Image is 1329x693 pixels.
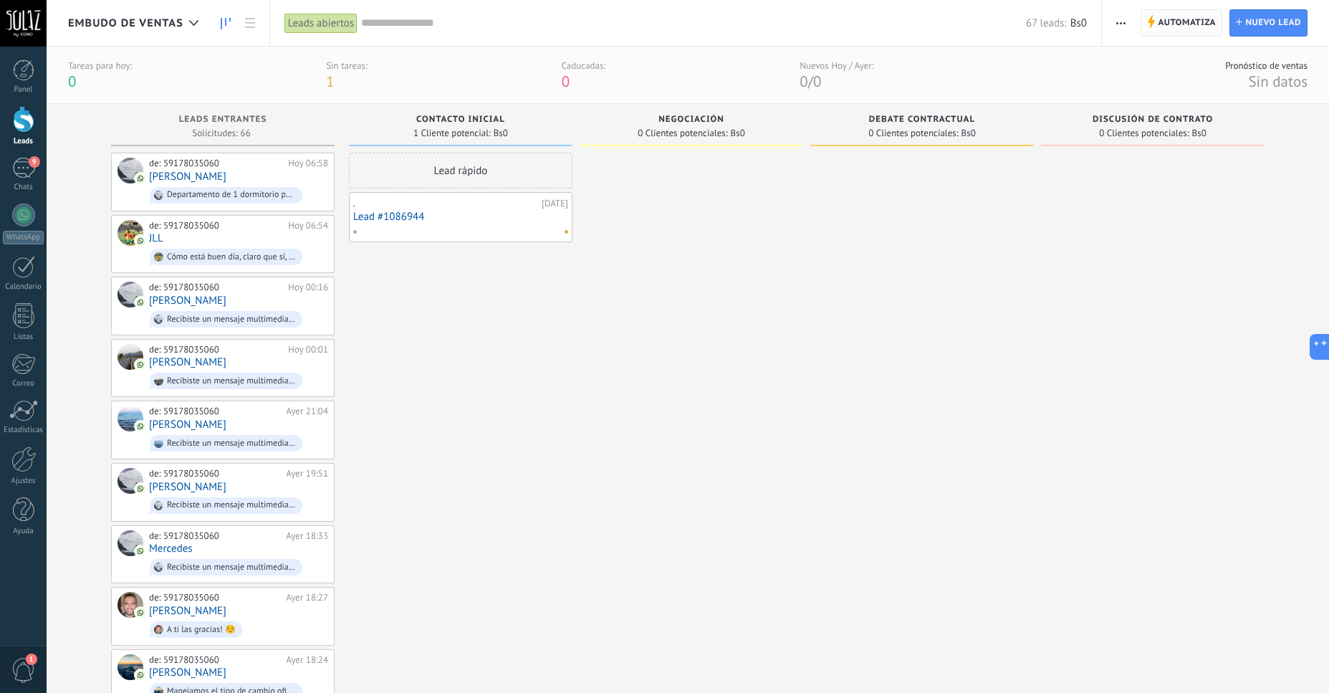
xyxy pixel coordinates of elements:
a: [PERSON_NAME] [149,419,226,431]
div: de: 59178035060 [149,344,283,355]
div: [DATE] [542,198,568,209]
img: com.amocrm.amocrmwa.svg [135,360,145,370]
span: 67 leads: [1026,16,1067,30]
div: Ayer 21:04 [286,406,328,417]
a: Lead #1086944 [353,211,568,223]
div: WhatsApp [3,231,44,244]
span: Negociación [658,115,724,125]
div: Recibiste un mensaje multimedia (id del mensaje: 98C6E200EF32CDE973DADF2BD6699B63). Espera a que ... [167,439,296,449]
div: Departamento de 1 dormitorio por favor [167,190,296,200]
div: José René [117,158,143,183]
span: 0 [813,72,821,91]
div: Ayer 18:33 [286,530,328,542]
div: Reyes Osmar [117,282,143,307]
span: 0 [800,72,807,91]
div: Cómo está buen día, claro que sí, en seguida! ⚜️ TORRE SOLAZ⚜️ Un imponente proyecto arquitectóni... [167,252,296,262]
div: Ayer 18:24 [286,654,328,666]
span: 1 [326,72,334,91]
a: Mercedes [149,543,193,555]
div: Jorge Quiroga [117,592,143,618]
span: Bs0 [961,129,976,138]
span: 0 Clientes potenciales: [638,129,727,138]
div: de: 59178035060 [149,158,283,169]
a: Automatiza [1141,9,1222,37]
div: Ayer 18:27 [286,592,328,603]
div: de: 59178035060 [149,654,281,666]
div: Recibiste un mensaje multimedia (id del mensaje: 1A2E40529B84CA9A19DAABEA67C31616). Espera a que ... [167,563,296,573]
span: Sin datos [1248,72,1308,91]
div: de: 59178035060 [149,282,283,293]
div: Hoy 06:54 [288,220,328,231]
a: [PERSON_NAME] [149,171,226,183]
a: Nuevo lead [1229,9,1308,37]
span: Automatiza [1158,10,1216,36]
a: [PERSON_NAME] [149,356,226,368]
span: 1 Cliente potencial: [413,129,491,138]
div: Ayer 19:51 [286,468,328,479]
div: de: 59178035060 [149,530,281,542]
span: Bs0 [731,129,745,138]
div: Lead rápido [349,153,572,188]
span: 0 [562,72,570,91]
img: com.amocrm.amocrmwa.svg [135,297,145,307]
a: [PERSON_NAME] [149,605,226,617]
div: Leads [3,137,44,146]
div: Leads Entrantes [118,115,327,127]
div: Debate contractual [817,115,1027,127]
div: Contacto inicial [356,115,565,127]
span: Contacto inicial [416,115,505,125]
div: de: 59178035060 [149,406,281,417]
div: Mercedes [117,530,143,556]
div: Negociación [587,115,796,127]
div: de: 59178035060 [149,592,281,603]
span: Embudo de ventas [68,16,183,30]
div: . [353,198,538,209]
span: / [808,72,813,91]
a: JLL [149,232,163,244]
img: com.amocrm.amocrmwa.svg [135,484,145,494]
span: Debate contractual [869,115,975,125]
img: com.amocrm.amocrmwa.svg [135,236,145,246]
span: Discusión de contrato [1093,115,1213,125]
div: Recibiste un mensaje multimedia (id del mensaje: 5E7C20C43CFF5C96A3EC2662542072A2). Espera a que ... [167,315,296,325]
a: [PERSON_NAME] [149,295,226,307]
div: Luis Antonio Vaca Pereira [117,654,143,680]
span: Bs0 [494,129,508,138]
img: com.amocrm.amocrmwa.svg [135,546,145,556]
span: Leads Entrantes [179,115,267,125]
div: Ayuda [3,527,44,536]
div: Hoy 06:58 [288,158,328,169]
img: com.amocrm.amocrmwa.svg [135,608,145,618]
div: Alvaro Q [117,406,143,431]
div: Recibiste un mensaje multimedia (id del mensaje: FCF233F068685E04A5E38C71A1FFE59B). Espera a que ... [167,376,296,386]
div: JLL [117,220,143,246]
div: de: 59178035060 [149,220,283,231]
div: Ariana Rivero [117,468,143,494]
div: Listas [3,333,44,342]
div: de: 59178035060 [149,468,281,479]
span: 1 [26,654,37,665]
div: Nuevos Hoy / Ayer: [800,59,873,72]
div: Calendario [3,282,44,292]
div: Jorge [117,344,143,370]
div: Sin tareas: [326,59,368,72]
span: 0 Clientes potenciales: [1099,129,1189,138]
span: 0 Clientes potenciales: [868,129,958,138]
div: Tareas para hoy: [68,59,132,72]
div: Pronóstico de ventas [1225,59,1308,72]
span: 0 [68,72,76,91]
a: [PERSON_NAME] [149,481,226,493]
img: com.amocrm.amocrmwa.svg [135,421,145,431]
div: Correo [3,379,44,388]
div: Ajustes [3,477,44,486]
span: Solicitudes: 66 [192,129,250,138]
div: Panel [3,85,44,95]
span: Bs0 [1070,16,1087,30]
span: Bs0 [1192,129,1206,138]
div: Hoy 00:16 [288,282,328,293]
div: Hoy 00:01 [288,344,328,355]
a: [PERSON_NAME] [149,666,226,679]
img: com.amocrm.amocrmwa.svg [135,173,145,183]
span: Nuevo lead [1245,10,1301,36]
img: com.amocrm.amocrmwa.svg [135,670,145,680]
